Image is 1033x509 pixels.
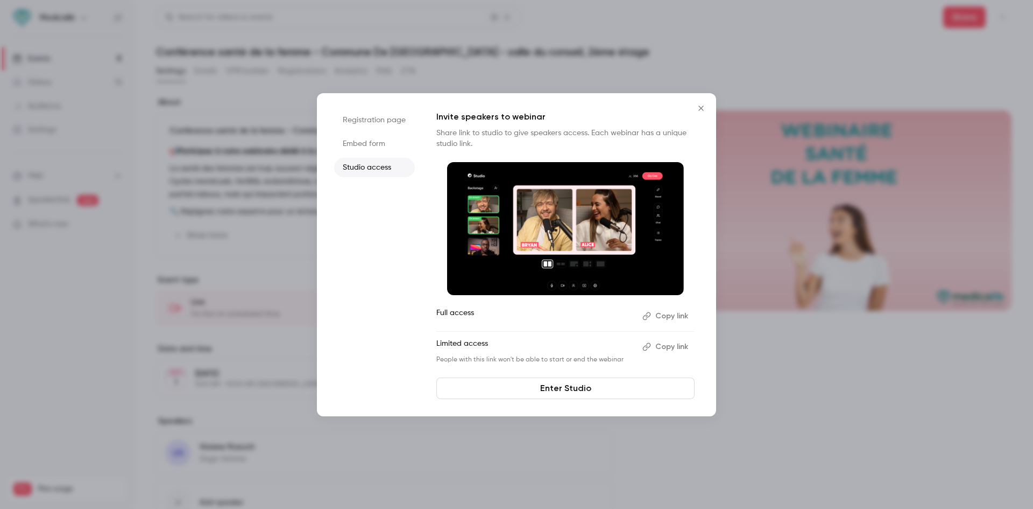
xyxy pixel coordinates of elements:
p: People with this link won't be able to start or end the webinar [436,355,634,364]
p: Share link to studio to give speakers access. Each webinar has a unique studio link. [436,128,695,149]
p: Full access [436,308,634,325]
button: Copy link [638,308,695,325]
li: Studio access [334,158,415,177]
button: Copy link [638,338,695,355]
p: Limited access [436,338,634,355]
li: Embed form [334,134,415,154]
p: Invite speakers to webinar [436,110,695,123]
button: Close [690,97,712,119]
img: Invite speakers to webinar [447,162,684,296]
li: Registration page [334,110,415,130]
a: Enter Studio [436,378,695,399]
